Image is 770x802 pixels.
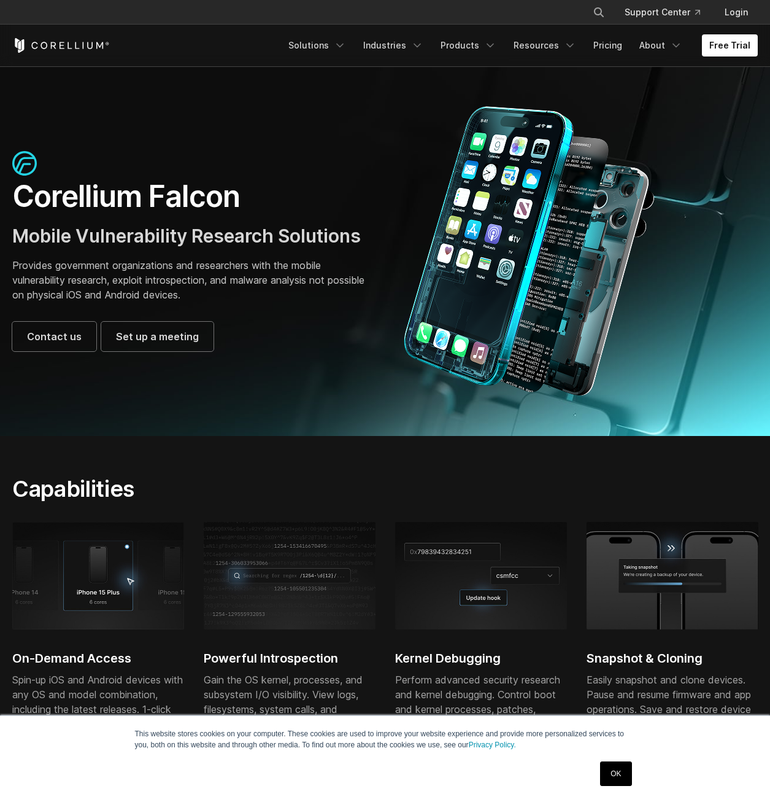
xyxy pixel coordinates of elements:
span: Contact us [27,329,82,344]
img: Corellium_Falcon Hero 1 [398,106,661,397]
span: Mobile Vulnerability Research Solutions [12,225,361,247]
img: Coding illustration [204,522,375,629]
a: Solutions [281,34,353,56]
p: Provides government organizations and researchers with the mobile vulnerability research, exploit... [12,258,373,302]
button: Search [588,1,610,23]
div: Perform advanced security research and kernel debugging. Control boot and kernel processes, patch... [395,672,567,776]
h2: Powerful Introspection [204,649,375,668]
a: Free Trial [702,34,758,56]
p: This website stores cookies on your computer. These cookies are used to improve your website expe... [135,728,636,750]
h2: On-Demand Access [12,649,184,668]
h2: Kernel Debugging [395,649,567,668]
a: About [632,34,690,56]
div: Spin-up iOS and Android devices with any OS and model combination, including the latest releases.... [12,672,184,776]
a: Support Center [615,1,710,23]
a: OK [600,761,631,786]
a: Corellium Home [12,38,110,53]
h2: Capabilities [12,475,501,502]
a: Resources [506,34,583,56]
a: Products [433,34,504,56]
a: Industries [356,34,431,56]
div: Easily snapshot and clone devices. Pause and resume firmware and app operations. Save and restore... [587,672,758,776]
img: falcon-icon [12,151,37,176]
div: Gain the OS kernel, processes, and subsystem I/O visibility. View logs, filesystems, system calls... [204,672,375,761]
a: Contact us [12,322,96,351]
div: Navigation Menu [281,34,758,56]
a: Privacy Policy. [469,741,516,749]
h1: Corellium Falcon [12,178,373,215]
div: Navigation Menu [578,1,758,23]
img: iPhone 15 Plus; 6 cores [12,522,184,629]
span: Set up a meeting [116,329,199,344]
h2: Snapshot & Cloning [587,649,758,668]
img: Kernel debugging, update hook [395,522,567,629]
img: Process of taking snapshot and creating a backup of the iPhone virtual device. [587,522,758,629]
a: Set up a meeting [101,322,214,351]
a: Login [715,1,758,23]
a: Pricing [586,34,629,56]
